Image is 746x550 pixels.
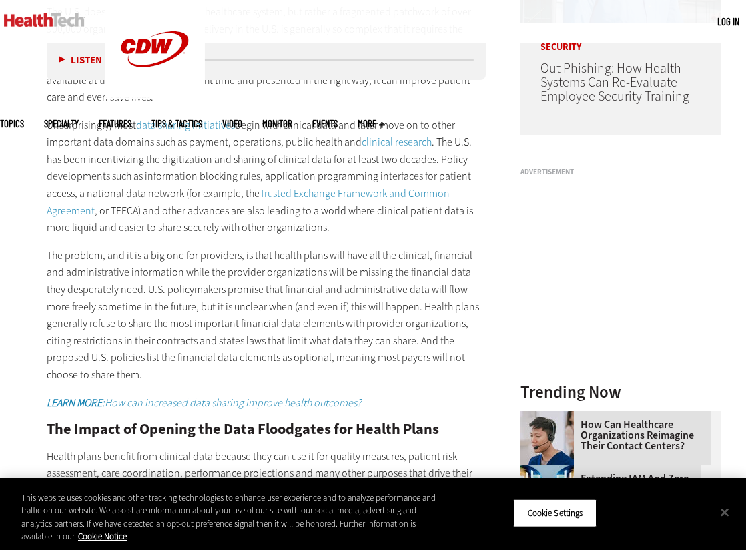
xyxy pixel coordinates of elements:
a: Events [312,119,338,129]
a: More information about your privacy [78,531,127,542]
a: LEARN MORE:How can increased data sharing improve health outcomes? [47,396,361,410]
button: Close [710,497,739,527]
img: Home [4,13,85,27]
span: More [358,119,385,129]
h3: Advertisement [520,168,721,176]
div: This website uses cookies and other tracking technologies to enhance user experience and to analy... [21,491,448,543]
button: Cookie Settings [513,499,597,527]
a: Tips & Tactics [151,119,202,129]
a: Extending IAM and Zero Trust to All Administrative Accounts [520,473,713,505]
a: Trusted Exchange Framework and Common Agreement [47,186,450,218]
p: The problem, and it is a big one for providers, is that health plans will have all the clinical, ... [47,247,486,384]
a: How Can Healthcare Organizations Reimagine Their Contact Centers? [520,419,713,451]
em: How can increased data sharing improve health outcomes? [47,396,361,410]
a: Healthcare contact center [520,411,581,422]
p: Unsurprisingly, most begin with clinical data and later move on to other important data domains s... [47,117,486,236]
strong: LEARN MORE: [47,396,105,410]
a: Video [222,119,242,129]
a: abstract image of woman with pixelated face [520,465,581,476]
a: Log in [717,15,739,27]
div: User menu [717,15,739,29]
a: CDW [105,88,205,102]
img: Healthcare contact center [520,411,574,465]
h3: Trending Now [520,384,721,400]
img: abstract image of woman with pixelated face [520,465,574,519]
a: Features [99,119,131,129]
h2: The Impact of Opening the Data Floodgates for Health Plans [47,422,486,437]
iframe: advertisement [520,182,721,348]
span: Specialty [44,119,79,129]
a: MonITor [262,119,292,129]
